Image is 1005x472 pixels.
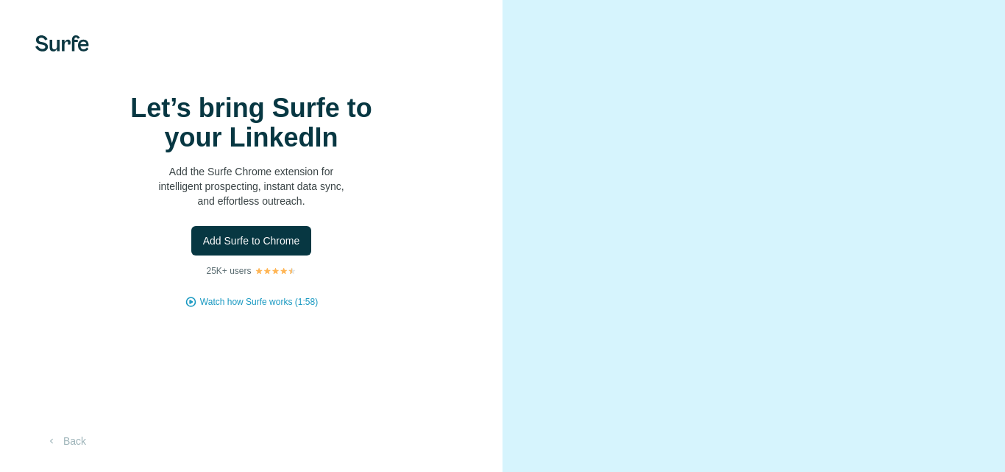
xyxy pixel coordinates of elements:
button: Watch how Surfe works (1:58) [200,295,318,309]
button: Back [35,428,96,454]
p: Add the Surfe Chrome extension for intelligent prospecting, instant data sync, and effortless out... [104,164,399,208]
h1: Let’s bring Surfe to your LinkedIn [104,94,399,152]
img: Surfe's logo [35,35,89,52]
img: Rating Stars [255,267,296,275]
button: Add Surfe to Chrome [191,226,312,256]
p: 25K+ users [206,264,251,278]
span: Add Surfe to Chrome [203,233,300,248]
